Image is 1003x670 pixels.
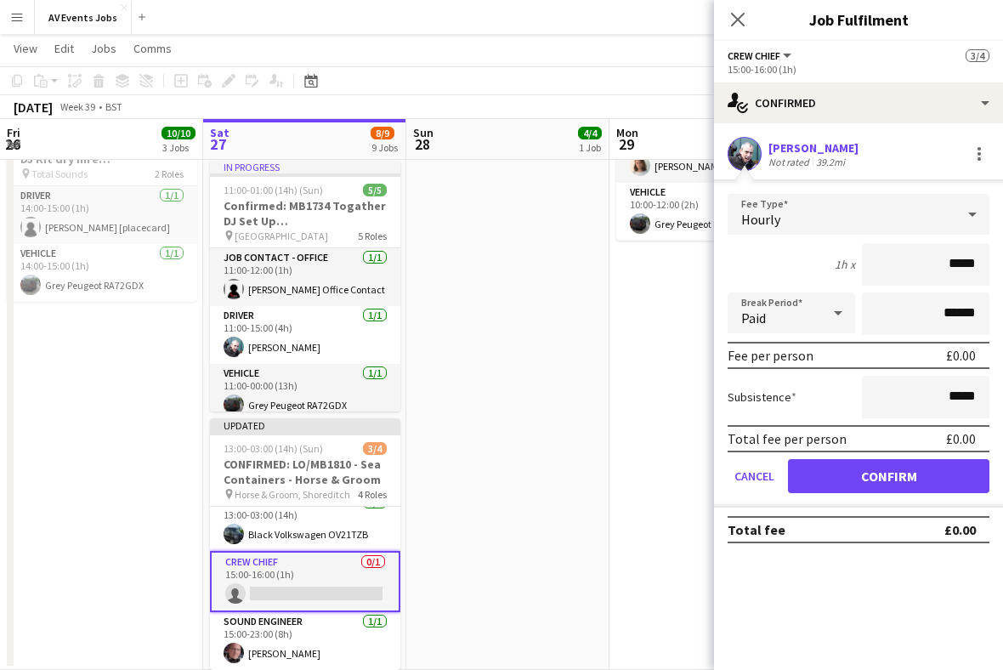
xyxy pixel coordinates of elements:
[413,125,433,140] span: Sun
[210,493,400,551] app-card-role: Vehicle1/113:00-03:00 (14h)Black Volkswagen OV21TZB
[54,41,74,56] span: Edit
[714,9,1003,31] h3: Job Fulfilment
[14,99,53,116] div: [DATE]
[210,457,400,487] h3: CONFIRMED: LO/MB1810 - Sea Containers - Horse & Groom
[728,63,989,76] div: 15:00-16:00 (1h)
[105,100,122,113] div: BST
[48,37,81,60] a: Edit
[579,141,601,154] div: 1 Job
[224,184,323,196] span: 11:00-01:00 (14h) (Sun)
[813,156,848,168] div: 39.2mi
[210,612,400,670] app-card-role: Sound Engineer1/115:00-23:00 (8h)[PERSON_NAME]
[768,156,813,168] div: Not rated
[728,347,813,364] div: Fee per person
[14,41,37,56] span: View
[616,183,807,241] app-card-role: Vehicle1/110:00-12:00 (2h)Grey Peugeot RA72GDX
[614,134,638,154] span: 29
[161,127,195,139] span: 10/10
[728,459,781,493] button: Cancel
[210,418,400,670] app-job-card: Updated13:00-03:00 (14h) (Sun)3/4CONFIRMED: LO/MB1810 - Sea Containers - Horse & Groom Horse & Gr...
[728,521,785,538] div: Total fee
[728,49,794,62] button: Crew Chief
[7,111,197,302] app-job-card: 14:00-15:00 (1h)2/2COLLECTION: Totals Sounds DJ Kit dry hire ([PERSON_NAME] to do on his way back...
[210,160,400,173] div: In progress
[155,167,184,180] span: 2 Roles
[127,37,178,60] a: Comms
[768,140,858,156] div: [PERSON_NAME]
[578,127,602,139] span: 4/4
[56,100,99,113] span: Week 39
[788,459,989,493] button: Confirm
[210,160,400,412] app-job-card: In progress11:00-01:00 (14h) (Sun)5/5Confirmed: MB1734 Togather DJ Set Up [GEOGRAPHIC_DATA] [GEOG...
[235,230,328,242] span: [GEOGRAPHIC_DATA]
[616,125,638,140] span: Mon
[210,306,400,364] app-card-role: Driver1/111:00-15:00 (4h)[PERSON_NAME]
[210,364,400,422] app-card-role: Vehicle1/111:00-00:00 (13h)Grey Peugeot RA72GDX
[741,309,766,326] span: Paid
[7,125,20,140] span: Fri
[224,442,323,455] span: 13:00-03:00 (14h) (Sun)
[946,430,976,447] div: £0.00
[84,37,123,60] a: Jobs
[728,430,847,447] div: Total fee per person
[91,41,116,56] span: Jobs
[210,248,400,306] app-card-role: Job contact - Office1/111:00-12:00 (1h)[PERSON_NAME] Office Contact
[210,551,400,612] app-card-role: Crew Chief0/115:00-16:00 (1h)
[358,488,387,501] span: 4 Roles
[358,230,387,242] span: 5 Roles
[728,49,780,62] span: Crew Chief
[371,141,398,154] div: 9 Jobs
[363,442,387,455] span: 3/4
[835,257,855,272] div: 1h x
[411,134,433,154] span: 28
[31,167,88,180] span: Total Sounds
[371,127,394,139] span: 8/9
[944,521,976,538] div: £0.00
[210,125,229,140] span: Sat
[946,347,976,364] div: £0.00
[966,49,989,62] span: 3/4
[363,184,387,196] span: 5/5
[210,418,400,432] div: Updated
[728,389,796,405] label: Subsistence
[162,141,195,154] div: 3 Jobs
[7,186,197,244] app-card-role: Driver1/114:00-15:00 (1h)[PERSON_NAME] [placecard]
[741,211,780,228] span: Hourly
[133,41,172,56] span: Comms
[7,244,197,302] app-card-role: Vehicle1/114:00-15:00 (1h)Grey Peugeot RA72GDX
[35,1,132,34] button: AV Events Jobs
[7,37,44,60] a: View
[714,82,1003,123] div: Confirmed
[4,134,20,154] span: 26
[207,134,229,154] span: 27
[210,198,400,229] h3: Confirmed: MB1734 Togather DJ Set Up [GEOGRAPHIC_DATA]
[235,488,350,501] span: Horse & Groom, Shoreditch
